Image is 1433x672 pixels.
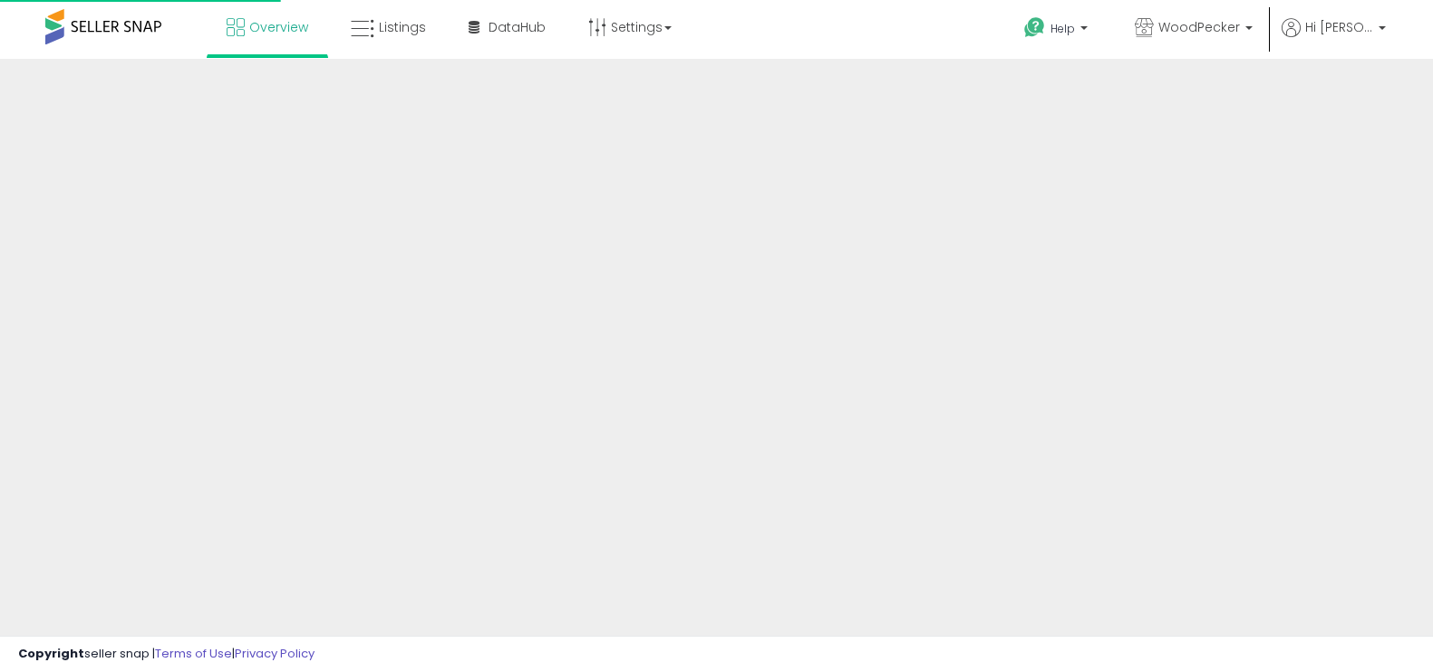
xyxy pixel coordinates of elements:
[1051,21,1075,36] span: Help
[489,18,546,36] span: DataHub
[1010,3,1106,59] a: Help
[18,645,84,662] strong: Copyright
[155,645,232,662] a: Terms of Use
[379,18,426,36] span: Listings
[1305,18,1373,36] span: Hi [PERSON_NAME]
[1023,16,1046,39] i: Get Help
[18,646,315,663] div: seller snap | |
[249,18,308,36] span: Overview
[1158,18,1240,36] span: WoodPecker
[1282,18,1386,59] a: Hi [PERSON_NAME]
[235,645,315,662] a: Privacy Policy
